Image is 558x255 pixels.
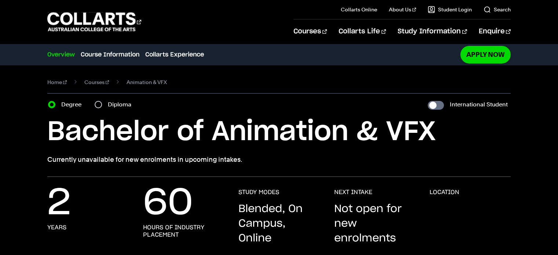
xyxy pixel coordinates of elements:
[47,50,75,59] a: Overview
[47,154,510,165] p: Currently unavailable for new enrolments in upcoming intakes.
[238,202,319,246] p: Blended, On Campus, Online
[47,224,66,231] h3: Years
[145,50,204,59] a: Collarts Experience
[47,77,67,87] a: Home
[389,6,416,13] a: About Us
[339,19,386,44] a: Collarts Life
[450,99,508,110] label: International Student
[238,189,279,196] h3: STUDY MODES
[334,202,415,246] p: Not open for new enrolments
[341,6,377,13] a: Collarts Online
[293,19,327,44] a: Courses
[428,6,472,13] a: Student Login
[108,99,136,110] label: Diploma
[430,189,459,196] h3: LOCATION
[398,19,467,44] a: Study Information
[47,116,510,149] h1: Bachelor of Animation & VFX
[143,189,193,218] p: 60
[460,46,511,63] a: Apply Now
[84,77,109,87] a: Courses
[81,50,139,59] a: Course Information
[479,19,511,44] a: Enquire
[61,99,86,110] label: Degree
[47,189,71,218] p: 2
[334,189,372,196] h3: NEXT INTAKE
[47,11,141,32] div: Go to homepage
[127,77,167,87] span: Animation & VFX
[143,224,224,238] h3: Hours of industry placement
[484,6,511,13] a: Search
